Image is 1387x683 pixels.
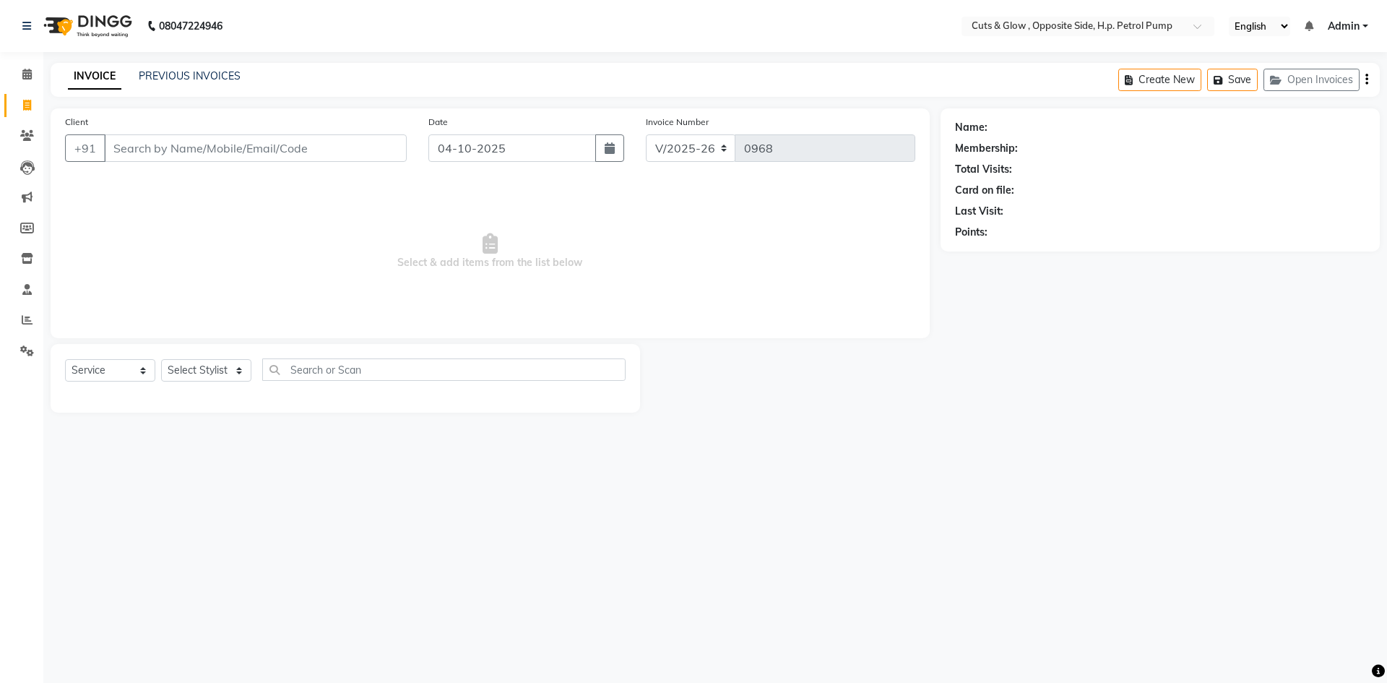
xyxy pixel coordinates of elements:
div: Last Visit: [955,204,1003,219]
span: Select & add items from the list below [65,179,915,324]
input: Search by Name/Mobile/Email/Code [104,134,407,162]
span: Admin [1328,19,1360,34]
a: INVOICE [68,64,121,90]
button: Open Invoices [1263,69,1360,91]
div: Points: [955,225,988,240]
button: Create New [1118,69,1201,91]
div: Name: [955,120,988,135]
label: Invoice Number [646,116,709,129]
img: logo [37,6,136,46]
label: Date [428,116,448,129]
div: Total Visits: [955,162,1012,177]
b: 08047224946 [159,6,222,46]
button: Save [1207,69,1258,91]
div: Card on file: [955,183,1014,198]
button: +91 [65,134,105,162]
div: Membership: [955,141,1018,156]
input: Search or Scan [262,358,626,381]
a: PREVIOUS INVOICES [139,69,241,82]
label: Client [65,116,88,129]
